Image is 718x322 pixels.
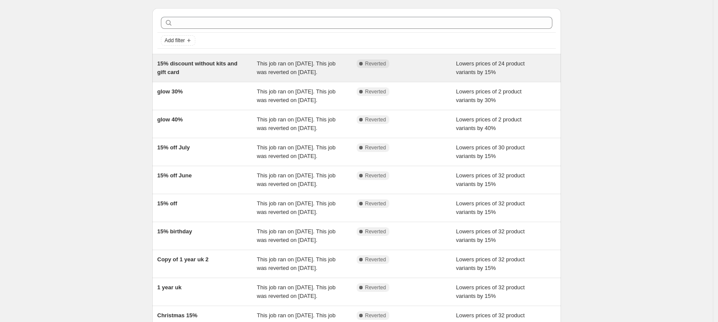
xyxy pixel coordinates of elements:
span: 15% off June [157,172,192,179]
span: Lowers prices of 32 product variants by 15% [456,200,525,215]
span: 15% birthday [157,228,192,235]
span: Reverted [365,172,386,179]
span: This job ran on [DATE]. This job was reverted on [DATE]. [257,88,336,103]
span: Reverted [365,312,386,319]
span: Lowers prices of 24 product variants by 15% [456,60,525,75]
span: Reverted [365,228,386,235]
span: Reverted [365,256,386,263]
span: This job ran on [DATE]. This job was reverted on [DATE]. [257,284,336,299]
span: This job ran on [DATE]. This job was reverted on [DATE]. [257,228,336,243]
span: Reverted [365,60,386,67]
span: This job ran on [DATE]. This job was reverted on [DATE]. [257,256,336,271]
span: This job ran on [DATE]. This job was reverted on [DATE]. [257,172,336,187]
button: Add filter [161,35,195,46]
span: Add filter [165,37,185,44]
span: This job ran on [DATE]. This job was reverted on [DATE]. [257,60,336,75]
span: Reverted [365,284,386,291]
span: Lowers prices of 32 product variants by 15% [456,172,525,187]
span: Reverted [365,200,386,207]
span: Lowers prices of 2 product variants by 40% [456,116,521,131]
span: Lowers prices of 32 product variants by 15% [456,284,525,299]
span: Reverted [365,116,386,123]
span: This job ran on [DATE]. This job was reverted on [DATE]. [257,200,336,215]
span: Reverted [365,88,386,95]
span: Lowers prices of 30 product variants by 15% [456,144,525,159]
span: Lowers prices of 32 product variants by 15% [456,228,525,243]
span: glow 30% [157,88,183,95]
span: 1 year uk [157,284,182,291]
span: glow 40% [157,116,183,123]
span: 15% discount without kits and gift card [157,60,237,75]
span: Christmas 15% [157,312,197,319]
span: 15% off July [157,144,190,151]
span: 15% off [157,200,177,207]
span: Lowers prices of 32 product variants by 15% [456,256,525,271]
span: Reverted [365,144,386,151]
span: Lowers prices of 2 product variants by 30% [456,88,521,103]
span: This job ran on [DATE]. This job was reverted on [DATE]. [257,116,336,131]
span: Copy of 1 year uk 2 [157,256,209,263]
span: This job ran on [DATE]. This job was reverted on [DATE]. [257,144,336,159]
